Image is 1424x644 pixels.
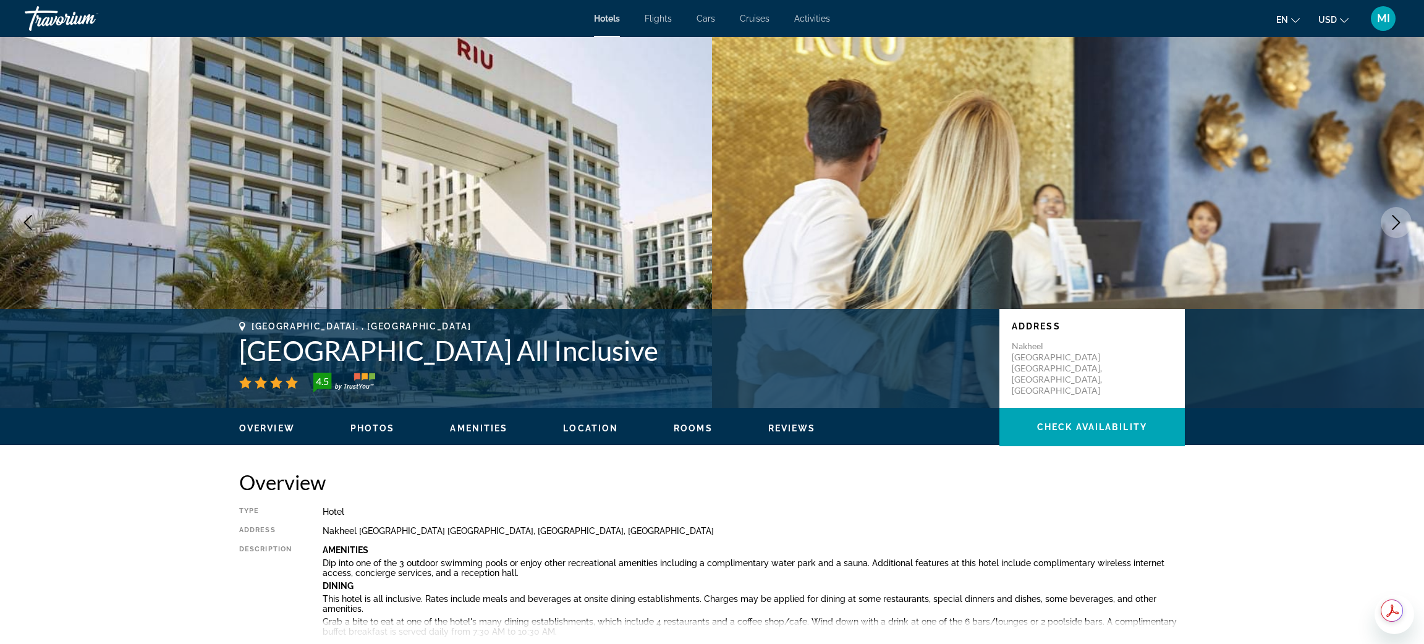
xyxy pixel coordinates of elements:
h1: [GEOGRAPHIC_DATA] All Inclusive [239,334,987,366]
p: Dip into one of the 3 outdoor swimming pools or enjoy other recreational amenities including a co... [323,558,1185,578]
span: [GEOGRAPHIC_DATA], , [GEOGRAPHIC_DATA] [252,321,472,331]
div: Description [239,545,292,638]
span: MI [1377,12,1390,25]
img: trustyou-badge-hor.svg [313,373,375,392]
button: Change currency [1318,11,1349,28]
div: 4.5 [310,374,334,389]
button: Next image [1381,207,1412,238]
span: Check Availability [1037,422,1147,432]
button: Previous image [12,207,43,238]
b: Dining [323,581,354,591]
div: Hotel [323,507,1185,517]
p: Grab a bite to eat at one of the hotel's many dining establishments, which include 4 restaurants ... [323,617,1185,637]
p: Address [1012,321,1172,331]
iframe: Button to launch messaging window [1375,595,1414,634]
span: Location [563,423,618,433]
div: Type [239,507,292,517]
button: Reviews [768,423,816,434]
span: Amenities [450,423,507,433]
a: Activities [794,14,830,23]
button: Amenities [450,423,507,434]
button: Photos [350,423,395,434]
div: Address [239,526,292,536]
a: Flights [645,14,672,23]
b: Amenities [323,545,368,555]
button: Overview [239,423,295,434]
div: Nakheel [GEOGRAPHIC_DATA] [GEOGRAPHIC_DATA], [GEOGRAPHIC_DATA], [GEOGRAPHIC_DATA] [323,526,1185,536]
p: This hotel is all inclusive. Rates include meals and beverages at onsite dining establishments. C... [323,594,1185,614]
span: en [1276,15,1288,25]
span: USD [1318,15,1337,25]
a: Cars [697,14,715,23]
button: Location [563,423,618,434]
button: User Menu [1367,6,1399,32]
span: Rooms [674,423,713,433]
a: Hotels [594,14,620,23]
button: Rooms [674,423,713,434]
button: Check Availability [999,408,1185,446]
span: Overview [239,423,295,433]
button: Change language [1276,11,1300,28]
span: Photos [350,423,395,433]
p: Nakheel [GEOGRAPHIC_DATA] [GEOGRAPHIC_DATA], [GEOGRAPHIC_DATA], [GEOGRAPHIC_DATA] [1012,341,1111,396]
h2: Overview [239,470,1185,494]
a: Travorium [25,2,148,35]
a: Cruises [740,14,769,23]
span: Reviews [768,423,816,433]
